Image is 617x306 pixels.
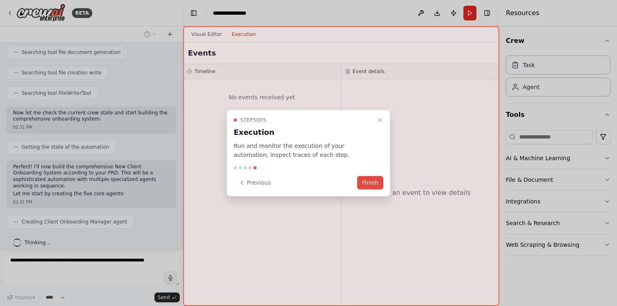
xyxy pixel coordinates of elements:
button: Previous [234,176,276,190]
button: Hide left sidebar [188,7,199,19]
button: Finish [357,176,383,190]
h3: Execution [234,126,373,138]
span: Step 5 of 5 [240,116,266,123]
p: Run and monitor the execution of your automation, inspect traces of each step. [234,141,373,160]
button: Close walkthrough [375,115,385,125]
